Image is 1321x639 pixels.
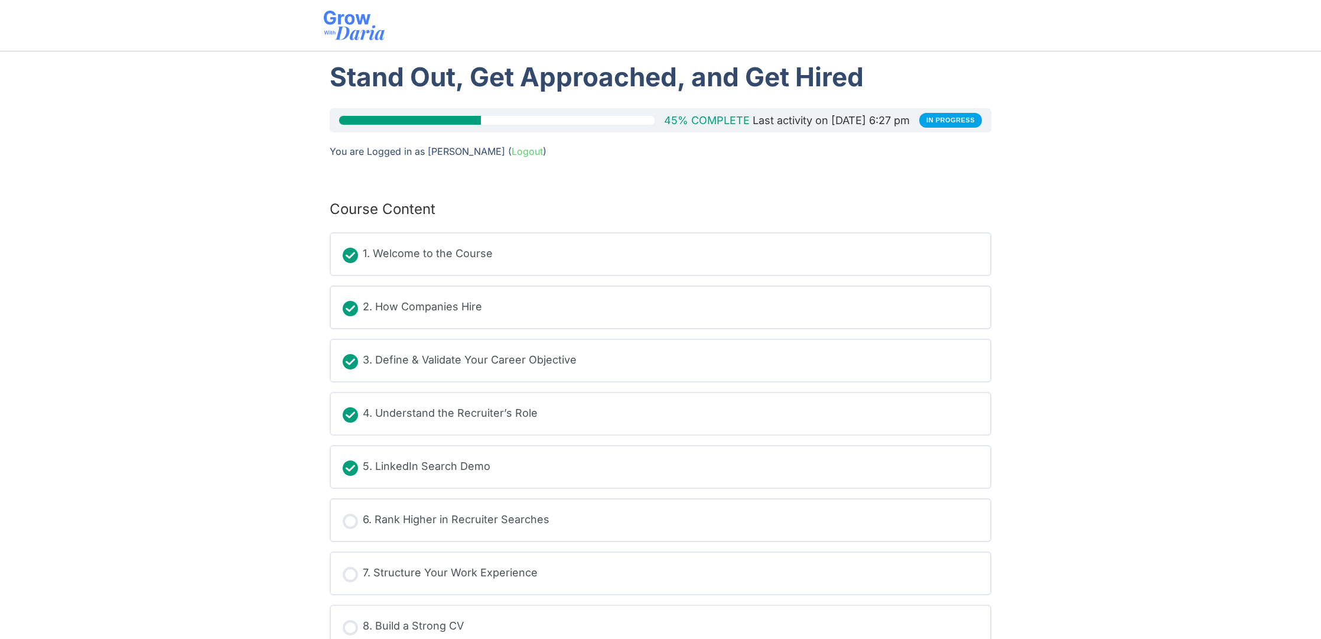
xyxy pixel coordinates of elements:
div: Not started [343,620,358,635]
a: Completed 2. How Companies Hire [343,299,978,316]
a: Logout [512,145,543,157]
a: Completed 1. Welcome to the Course [343,245,978,263]
div: Completed [343,354,358,369]
h2: Course Content [330,201,435,218]
div: 45% Complete [664,117,750,124]
a: Completed 4. Understand the Recruiter’s Role [343,405,978,423]
div: 3. Define & Validate Your Career Objective [363,352,577,369]
div: 7. Structure Your Work Experience [363,565,538,582]
div: 4. Understand the Recruiter’s Role [363,405,538,423]
div: Not started [343,567,358,582]
div: In Progress [919,113,982,128]
a: Completed 5. LinkedIn Search Demo [343,458,978,476]
a: Not started 8. Build a Strong CV [343,618,978,635]
a: Not started 7. Structure Your Work Experience [343,565,978,582]
div: 2. How Companies Hire [363,299,482,316]
div: You are Logged in as [PERSON_NAME] ( ) [330,144,991,158]
div: Completed [343,460,358,476]
div: Completed [343,248,358,263]
div: Not started [343,514,358,529]
div: 6. Rank Higher in Recruiter Searches [363,511,549,529]
div: Completed [343,407,358,423]
div: Completed [343,301,358,316]
div: 5. LinkedIn Search Demo [363,458,490,476]
div: 8. Build a Strong CV [363,618,464,635]
a: Not started 6. Rank Higher in Recruiter Searches [343,511,978,529]
a: Completed 3. Define & Validate Your Career Objective [343,352,978,369]
h1: Stand Out, Get Approached, and Get Hired​ [330,57,991,96]
div: 1. Welcome to the Course [363,245,493,263]
div: Last activity on [DATE] 6:27 pm [753,117,910,124]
